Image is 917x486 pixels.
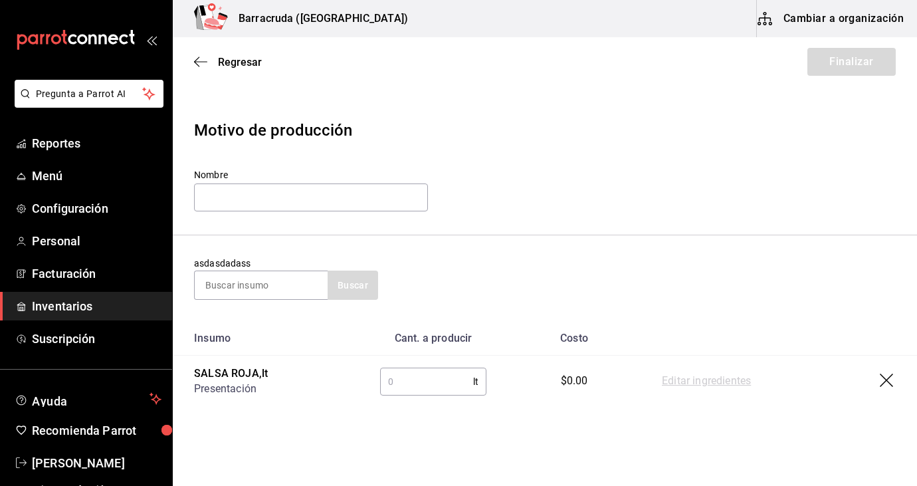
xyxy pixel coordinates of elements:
div: lt [380,368,486,396]
input: 0 [380,368,473,395]
span: Configuración [32,199,161,217]
button: open_drawer_menu [146,35,157,45]
span: Facturación [32,265,161,283]
th: Cant. a producir [359,321,508,356]
h3: Barracruda ([GEOGRAPHIC_DATA]) [228,11,408,27]
div: SALSA ROJA , lt [194,366,338,382]
span: Personal [32,232,161,250]
span: Inventarios [32,297,161,315]
span: Menú [32,167,161,185]
label: Nombre [194,170,428,180]
span: Ayuda [32,391,144,407]
span: $0.00 [561,374,588,387]
th: Costo [508,321,641,356]
span: Suscripción [32,330,161,348]
span: Reportes [32,134,161,152]
span: Regresar [218,56,262,68]
span: Pregunta a Parrot AI [36,87,143,101]
div: Motivo de producción [194,118,896,142]
a: Editar ingredientes [662,374,751,390]
button: Pregunta a Parrot AI [15,80,163,108]
div: asdasdadass [194,257,378,300]
input: Buscar insumo [195,271,328,299]
a: Pregunta a Parrot AI [9,96,163,110]
span: [PERSON_NAME] [32,454,161,472]
button: Regresar [194,56,262,68]
th: Insumo [173,321,359,356]
span: Recomienda Parrot [32,422,161,439]
div: Presentación [194,382,338,397]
